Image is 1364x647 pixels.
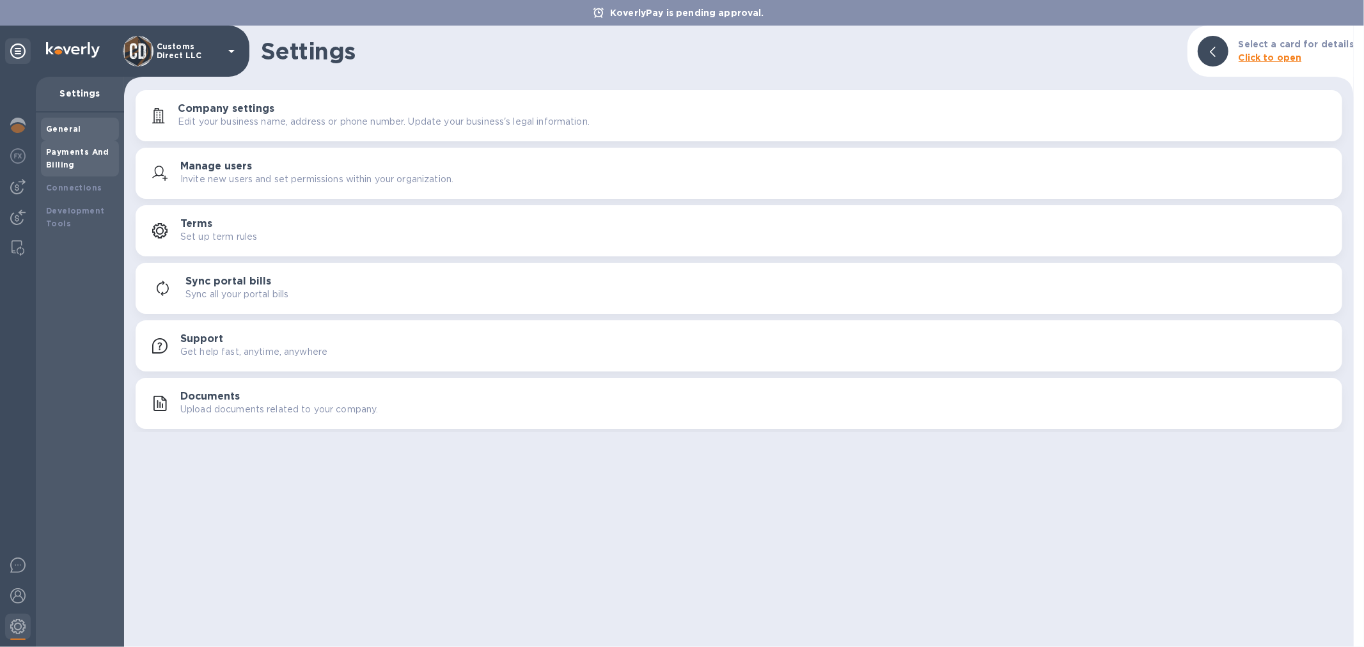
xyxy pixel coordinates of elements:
[261,38,1177,65] h1: Settings
[185,276,271,288] h3: Sync portal bills
[180,173,453,186] p: Invite new users and set permissions within your organization.
[136,263,1342,314] button: Sync portal billsSync all your portal bills
[46,87,114,100] p: Settings
[136,148,1342,199] button: Manage usersInvite new users and set permissions within your organization.
[136,320,1342,371] button: SupportGet help fast, anytime, anywhere
[5,38,31,64] div: Unpin categories
[46,147,109,169] b: Payments And Billing
[180,218,212,230] h3: Terms
[1078,133,1364,647] iframe: Chat Widget
[46,42,100,58] img: Logo
[178,103,274,115] h3: Company settings
[46,124,81,134] b: General
[1239,39,1354,49] b: Select a card for details
[10,148,26,164] img: Foreign exchange
[180,333,223,345] h3: Support
[185,288,288,301] p: Sync all your portal bills
[1239,52,1302,63] b: Click to open
[604,6,771,19] p: KoverlyPay is pending approval.
[180,345,327,359] p: Get help fast, anytime, anywhere
[136,205,1342,256] button: TermsSet up term rules
[180,230,257,244] p: Set up term rules
[180,160,252,173] h3: Manage users
[178,115,590,129] p: Edit your business name, address or phone number. Update your business's legal information.
[157,42,221,60] p: Customs Direct LLC
[136,378,1342,429] button: DocumentsUpload documents related to your company.
[180,391,240,403] h3: Documents
[46,206,104,228] b: Development Tools
[46,183,102,192] b: Connections
[136,90,1342,141] button: Company settingsEdit your business name, address or phone number. Update your business's legal in...
[180,403,378,416] p: Upload documents related to your company.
